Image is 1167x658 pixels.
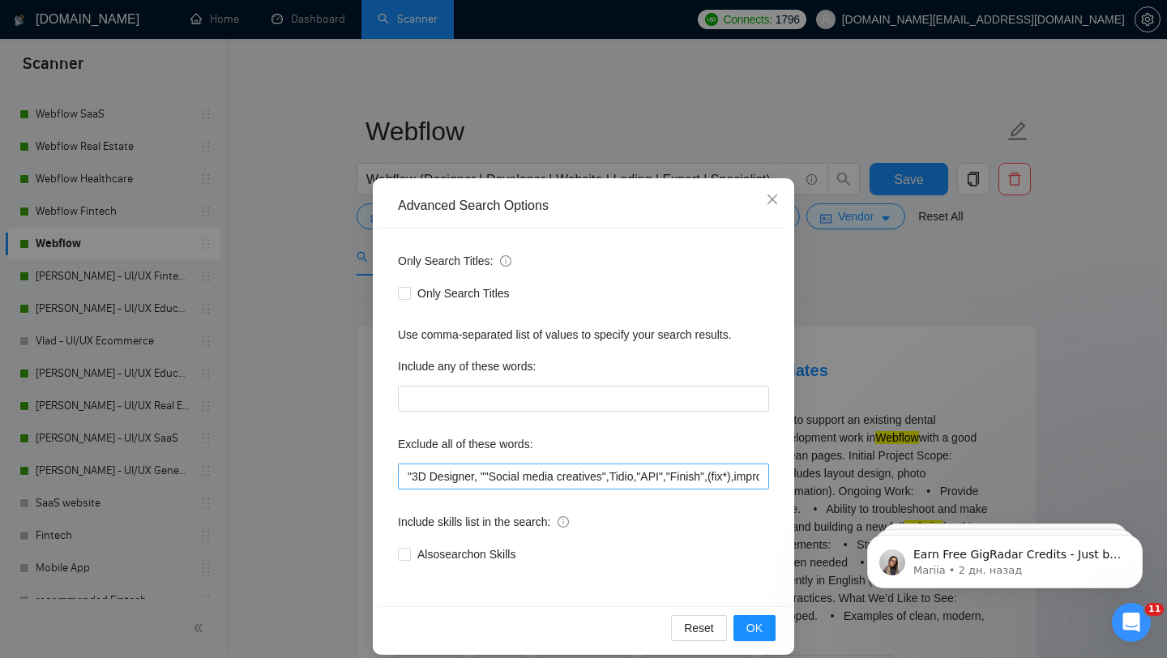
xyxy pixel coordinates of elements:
button: Close [750,178,794,222]
span: OK [746,619,763,637]
div: Advanced Search Options [398,197,769,215]
span: Reset [684,619,714,637]
iframe: Intercom live chat [1112,603,1151,642]
span: info-circle [558,516,569,528]
label: Exclude all of these words: [398,431,533,457]
span: close [766,193,779,206]
div: Use comma-separated list of values to specify your search results. [398,326,769,344]
button: Reset [671,615,727,641]
label: Include any of these words: [398,353,536,379]
span: Only Search Titles [411,284,516,302]
button: OK [733,615,776,641]
span: info-circle [500,255,511,267]
iframe: Intercom notifications сообщение [843,501,1167,614]
span: Only Search Titles: [398,252,511,270]
span: 11 [1145,603,1164,616]
span: Include skills list in the search: [398,513,569,531]
span: Also search on Skills [411,545,522,563]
